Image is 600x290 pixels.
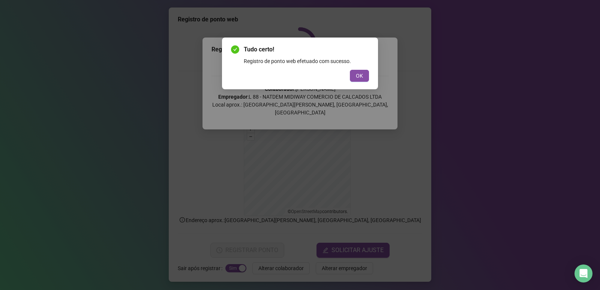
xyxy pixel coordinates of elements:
span: check-circle [231,45,239,54]
span: Tudo certo! [244,45,369,54]
span: OK [356,72,363,80]
div: Registro de ponto web efetuado com sucesso. [244,57,369,65]
button: OK [350,70,369,82]
div: Open Intercom Messenger [574,264,592,282]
